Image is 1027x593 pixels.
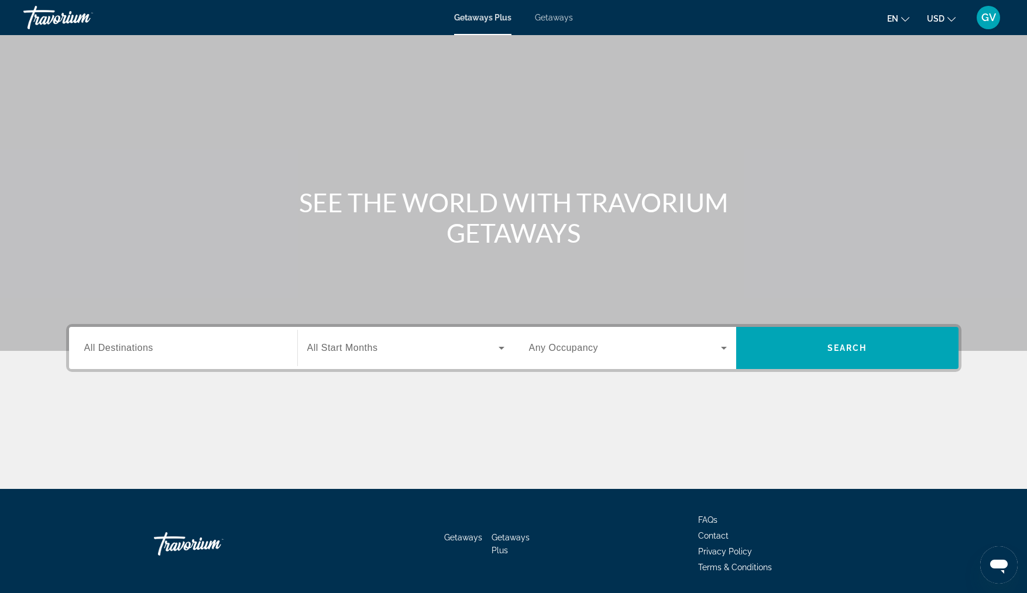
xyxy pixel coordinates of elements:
[535,13,573,22] a: Getaways
[736,327,959,369] button: Search
[827,343,867,353] span: Search
[69,327,959,369] div: Search widget
[698,563,772,572] a: Terms & Conditions
[454,13,511,22] a: Getaways Plus
[444,533,482,542] a: Getaways
[887,10,909,27] button: Change language
[927,14,944,23] span: USD
[84,343,153,353] span: All Destinations
[973,5,1004,30] button: User Menu
[698,531,729,540] a: Contact
[981,12,996,23] span: GV
[294,187,733,248] h1: SEE THE WORLD WITH TRAVORIUM GETAWAYS
[927,10,956,27] button: Change currency
[23,2,140,33] a: Travorium
[698,515,717,525] a: FAQs
[980,546,1018,584] iframe: Кнопка запуска окна обмена сообщениями
[698,547,752,556] a: Privacy Policy
[84,342,282,356] input: Select destination
[529,343,599,353] span: Any Occupancy
[492,533,530,555] a: Getaways Plus
[154,526,271,561] a: Go Home
[307,343,378,353] span: All Start Months
[887,14,898,23] span: en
